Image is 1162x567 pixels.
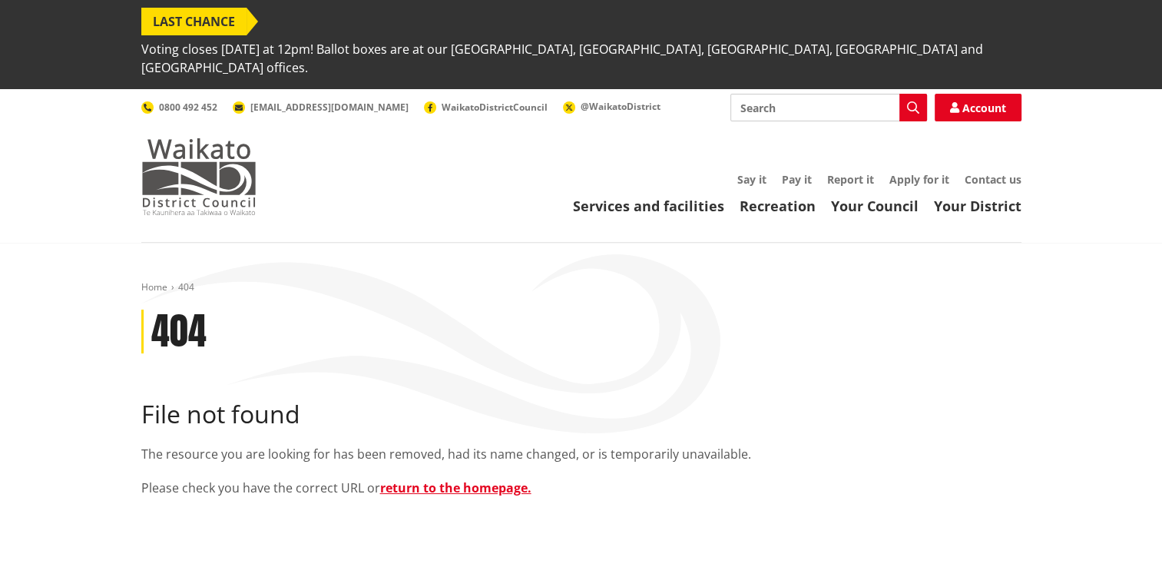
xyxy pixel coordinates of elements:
[233,101,409,114] a: [EMAIL_ADDRESS][DOMAIN_NAME]
[827,172,874,187] a: Report it
[581,100,660,113] span: @WaikatoDistrict
[737,172,766,187] a: Say it
[965,172,1021,187] a: Contact us
[141,400,1021,429] h2: File not found
[573,197,724,215] a: Services and facilities
[831,197,919,215] a: Your Council
[740,197,816,215] a: Recreation
[442,101,548,114] span: WaikatoDistrictCouncil
[782,172,812,187] a: Pay it
[380,479,531,496] a: return to the homepage.
[934,197,1021,215] a: Your District
[730,94,927,121] input: Search input
[250,101,409,114] span: [EMAIL_ADDRESS][DOMAIN_NAME]
[141,35,1021,81] span: Voting closes [DATE] at 12pm! Ballot boxes are at our [GEOGRAPHIC_DATA], [GEOGRAPHIC_DATA], [GEOG...
[141,281,1021,294] nav: breadcrumb
[141,280,167,293] a: Home
[141,138,257,215] img: Waikato District Council - Te Kaunihera aa Takiwaa o Waikato
[424,101,548,114] a: WaikatoDistrictCouncil
[141,8,247,35] span: LAST CHANCE
[141,101,217,114] a: 0800 492 452
[141,445,1021,463] p: The resource you are looking for has been removed, had its name changed, or is temporarily unavai...
[563,100,660,113] a: @WaikatoDistrict
[889,172,949,187] a: Apply for it
[159,101,217,114] span: 0800 492 452
[151,310,207,354] h1: 404
[935,94,1021,121] a: Account
[141,479,1021,497] p: Please check you have the correct URL or
[178,280,194,293] span: 404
